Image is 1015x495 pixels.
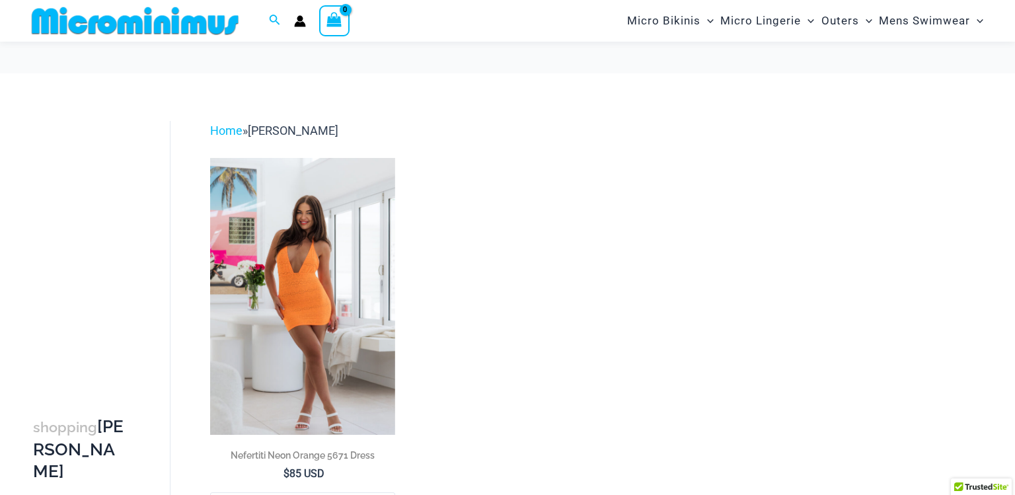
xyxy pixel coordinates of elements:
[627,4,700,38] span: Micro Bikinis
[879,4,970,38] span: Mens Swimwear
[801,4,814,38] span: Menu Toggle
[248,124,338,137] span: [PERSON_NAME]
[210,124,338,137] span: »
[210,158,395,435] a: Nefertiti Neon Orange 5671 Dress 01Nefertiti Neon Orange 5671 Dress 02Nefertiti Neon Orange 5671 ...
[33,110,152,375] iframe: TrustedSite Certified
[283,467,289,480] span: $
[720,4,801,38] span: Micro Lingerie
[33,419,97,436] span: shopping
[717,4,817,38] a: Micro LingerieMenu ToggleMenu Toggle
[26,6,244,36] img: MM SHOP LOGO FLAT
[294,15,306,27] a: Account icon link
[970,4,983,38] span: Menu Toggle
[818,4,876,38] a: OutersMenu ToggleMenu Toggle
[821,4,859,38] span: Outers
[624,4,717,38] a: Micro BikinisMenu ToggleMenu Toggle
[700,4,714,38] span: Menu Toggle
[319,5,350,36] a: View Shopping Cart, empty
[622,2,989,40] nav: Site Navigation
[210,158,395,435] img: Nefertiti Neon Orange 5671 Dress 01
[876,4,987,38] a: Mens SwimwearMenu ToggleMenu Toggle
[210,449,395,467] a: Nefertiti Neon Orange 5671 Dress
[283,467,324,480] bdi: 85 USD
[210,124,243,137] a: Home
[859,4,872,38] span: Menu Toggle
[210,449,395,462] h2: Nefertiti Neon Orange 5671 Dress
[269,13,281,29] a: Search icon link
[33,416,124,483] h3: [PERSON_NAME]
